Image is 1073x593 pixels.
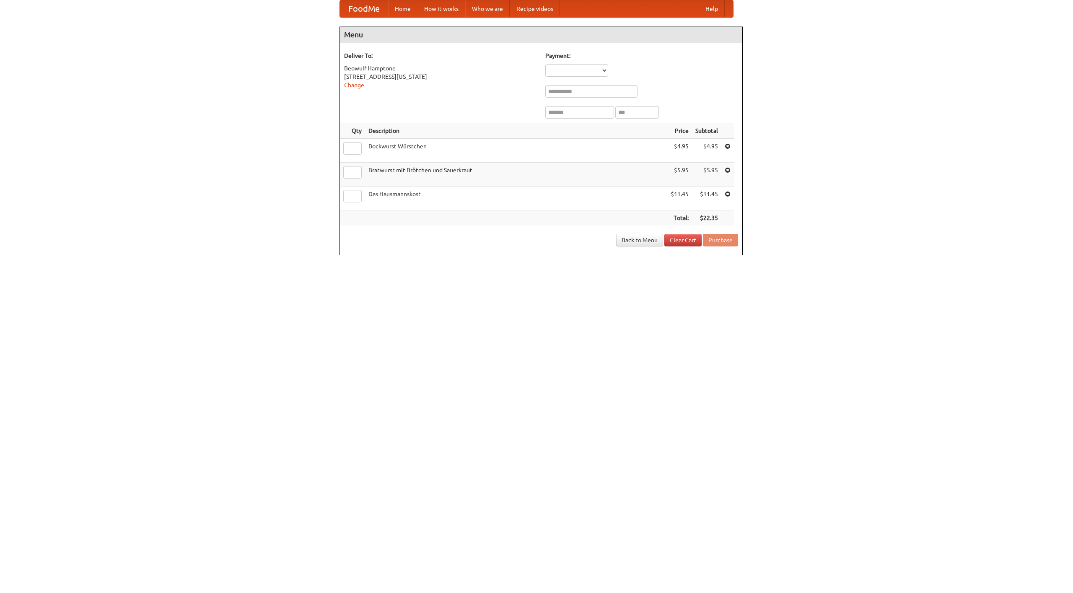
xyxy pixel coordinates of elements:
[545,52,738,60] h5: Payment:
[365,186,667,210] td: Das Hausmannskost
[365,123,667,139] th: Description
[667,210,692,226] th: Total:
[692,210,721,226] th: $22.35
[667,139,692,163] td: $4.95
[388,0,417,17] a: Home
[340,26,742,43] h4: Menu
[344,82,364,88] a: Change
[664,234,702,246] a: Clear Cart
[692,186,721,210] td: $11.45
[365,139,667,163] td: Bockwurst Würstchen
[365,163,667,186] td: Bratwurst mit Brötchen und Sauerkraut
[616,234,663,246] a: Back to Menu
[344,64,537,73] div: Beowulf Hamptone
[692,163,721,186] td: $5.95
[417,0,465,17] a: How it works
[692,139,721,163] td: $4.95
[699,0,725,17] a: Help
[667,163,692,186] td: $5.95
[465,0,510,17] a: Who we are
[344,52,537,60] h5: Deliver To:
[344,73,537,81] div: [STREET_ADDRESS][US_STATE]
[667,186,692,210] td: $11.45
[340,0,388,17] a: FoodMe
[703,234,738,246] button: Purchase
[340,123,365,139] th: Qty
[667,123,692,139] th: Price
[692,123,721,139] th: Subtotal
[510,0,560,17] a: Recipe videos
